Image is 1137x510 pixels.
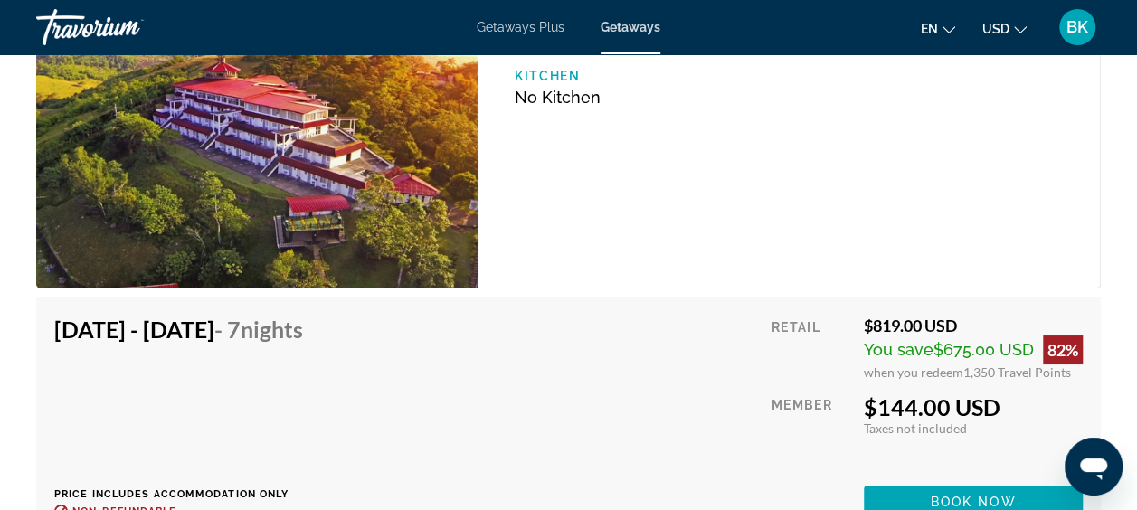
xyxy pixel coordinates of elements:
[241,316,303,343] span: Nights
[933,340,1034,359] span: $675.00 USD
[1065,438,1123,496] iframe: Button to launch messaging window
[1066,18,1088,36] span: BK
[931,495,1017,509] span: Book now
[921,15,955,42] button: Change language
[214,316,303,343] span: - 7
[515,88,601,107] span: No Kitchen
[772,316,850,380] div: Retail
[601,20,660,34] a: Getaways
[864,340,933,359] span: You save
[982,15,1027,42] button: Change currency
[864,393,1083,420] div: $144.00 USD
[54,488,317,500] p: Price includes accommodation only
[864,364,963,380] span: when you redeem
[864,420,967,436] span: Taxes not included
[921,22,938,36] span: en
[864,316,1083,335] div: $819.00 USD
[1054,8,1101,46] button: User Menu
[1043,335,1083,364] div: 82%
[982,22,1009,36] span: USD
[477,20,564,34] a: Getaways Plus
[772,393,850,472] div: Member
[963,364,1071,380] span: 1,350 Travel Points
[515,69,790,83] p: Kitchen
[36,4,217,51] a: Travorium
[54,316,303,343] h4: [DATE] - [DATE]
